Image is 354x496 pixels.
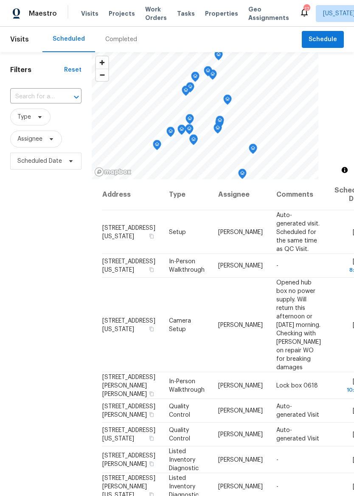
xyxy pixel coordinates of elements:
[276,263,278,269] span: -
[218,229,263,235] span: [PERSON_NAME]
[17,113,31,121] span: Type
[102,179,162,210] th: Address
[169,259,205,273] span: In-Person Walkthrough
[64,66,81,74] div: Reset
[191,72,199,85] div: Map marker
[10,66,64,74] h1: Filters
[342,165,347,175] span: Toggle attribution
[238,169,247,182] div: Map marker
[148,460,155,467] button: Copy Address
[102,374,155,397] span: [STREET_ADDRESS][PERSON_NAME][PERSON_NAME]
[17,135,42,143] span: Assignee
[70,91,82,103] button: Open
[185,124,194,137] div: Map marker
[189,134,198,148] div: Map marker
[162,179,211,210] th: Type
[249,144,257,157] div: Map marker
[96,56,108,69] button: Zoom in
[205,9,238,18] span: Properties
[102,259,155,273] span: [STREET_ADDRESS][US_STATE]
[223,95,232,108] div: Map marker
[94,167,132,177] a: Mapbox homepage
[92,52,318,179] canvas: Map
[169,229,186,235] span: Setup
[218,382,263,388] span: [PERSON_NAME]
[185,114,194,127] div: Map marker
[218,432,263,437] span: [PERSON_NAME]
[182,86,190,99] div: Map marker
[148,266,155,273] button: Copy Address
[17,157,62,165] span: Scheduled Date
[276,483,278,489] span: -
[276,279,321,370] span: Opened hub box no power supply. Will return this afternoon or [DATE] morning. Checking with [PERS...
[177,125,186,138] div: Map marker
[153,140,161,153] div: Map marker
[218,263,263,269] span: [PERSON_NAME]
[218,483,263,489] span: [PERSON_NAME]
[189,135,198,148] div: Map marker
[270,179,328,210] th: Comments
[102,427,155,442] span: [STREET_ADDRESS][US_STATE]
[276,457,278,463] span: -
[214,123,222,137] div: Map marker
[169,404,190,418] span: Quality Control
[53,35,85,43] div: Scheduled
[340,165,350,175] button: Toggle attribution
[211,179,270,210] th: Assignee
[204,66,212,79] div: Map marker
[145,5,167,22] span: Work Orders
[148,411,155,418] button: Copy Address
[148,325,155,332] button: Copy Address
[302,31,344,48] button: Schedule
[148,390,155,397] button: Copy Address
[215,118,224,131] div: Map marker
[105,35,137,44] div: Completed
[102,318,155,332] span: [STREET_ADDRESS][US_STATE]
[276,212,320,252] span: Auto-generated visit. Scheduled for the same time as QC Visit.
[169,427,190,442] span: Quality Control
[169,448,199,471] span: Listed Inventory Diagnostic
[214,50,223,63] div: Map marker
[177,11,195,17] span: Tasks
[218,322,263,328] span: [PERSON_NAME]
[10,30,29,49] span: Visits
[276,382,318,388] span: Lock box 0618
[102,452,155,467] span: [STREET_ADDRESS][PERSON_NAME]
[169,378,205,393] span: In-Person Walkthrough
[186,82,194,95] div: Map marker
[169,318,191,332] span: Camera Setup
[29,9,57,18] span: Maestro
[102,225,155,239] span: [STREET_ADDRESS][US_STATE]
[276,427,319,442] span: Auto-generated Visit
[276,404,319,418] span: Auto-generated Visit
[218,457,263,463] span: [PERSON_NAME]
[218,408,263,414] span: [PERSON_NAME]
[109,9,135,18] span: Projects
[303,5,309,14] div: 17
[81,9,98,18] span: Visits
[96,69,108,81] button: Zoom out
[166,127,175,140] div: Map marker
[148,232,155,240] button: Copy Address
[248,5,289,22] span: Geo Assignments
[102,404,155,418] span: [STREET_ADDRESS][PERSON_NAME]
[10,90,58,103] input: Search for an address...
[216,116,224,129] div: Map marker
[208,70,217,83] div: Map marker
[148,435,155,442] button: Copy Address
[309,34,337,45] span: Schedule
